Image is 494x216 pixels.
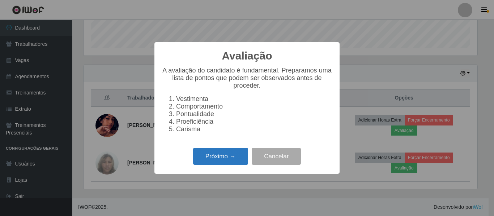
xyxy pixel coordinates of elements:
[222,49,272,62] h2: Avaliação
[176,103,332,110] li: Comportamento
[176,118,332,125] li: Proeficiência
[252,148,301,165] button: Cancelar
[193,148,248,165] button: Próximo →
[176,95,332,103] li: Vestimenta
[162,67,332,89] p: A avaliação do candidato é fundamental. Preparamos uma lista de pontos que podem ser observados a...
[176,125,332,133] li: Carisma
[176,110,332,118] li: Pontualidade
